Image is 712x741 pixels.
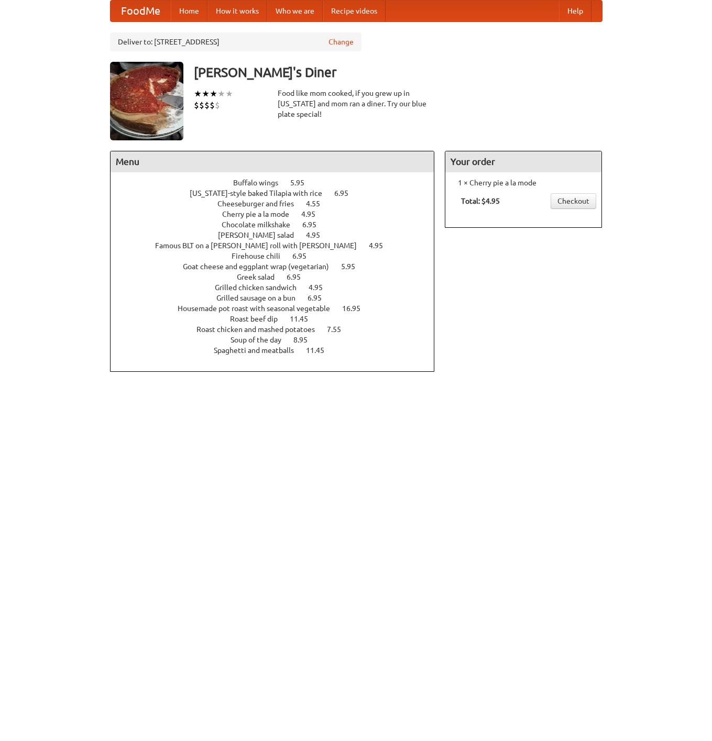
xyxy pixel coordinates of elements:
[155,241,402,250] a: Famous BLT on a [PERSON_NAME] roll with [PERSON_NAME] 4.95
[222,210,300,218] span: Cherry pie a la mode
[196,325,325,334] span: Roast chicken and mashed potatoes
[222,210,335,218] a: Cherry pie a la mode 4.95
[302,220,327,229] span: 6.95
[292,252,317,260] span: 6.95
[301,210,326,218] span: 4.95
[230,315,288,323] span: Roast beef dip
[110,32,362,51] div: Deliver to: [STREET_ADDRESS]
[210,88,217,99] li: ★
[210,99,215,111] li: $
[328,37,354,47] a: Change
[214,346,344,355] a: Spaghetti and meatballs 11.45
[267,1,323,21] a: Who we are
[287,273,311,281] span: 6.95
[334,189,359,197] span: 6.95
[110,62,183,140] img: angular.jpg
[215,99,220,111] li: $
[237,273,285,281] span: Greek salad
[309,283,333,292] span: 4.95
[559,1,591,21] a: Help
[194,62,603,83] h3: [PERSON_NAME]'s Diner
[445,151,601,172] h4: Your order
[308,294,332,302] span: 6.95
[225,88,233,99] li: ★
[217,200,304,208] span: Cheeseburger and fries
[178,304,341,313] span: Housemade pot roast with seasonal vegetable
[342,304,371,313] span: 16.95
[290,179,315,187] span: 5.95
[230,315,327,323] a: Roast beef dip 11.45
[171,1,207,21] a: Home
[323,1,386,21] a: Recipe videos
[231,336,327,344] a: Soup of the day 8.95
[202,88,210,99] li: ★
[218,231,304,239] span: [PERSON_NAME] salad
[369,241,393,250] span: 4.95
[231,336,292,344] span: Soup of the day
[111,1,171,21] a: FoodMe
[327,325,352,334] span: 7.55
[204,99,210,111] li: $
[199,99,204,111] li: $
[178,304,380,313] a: Housemade pot roast with seasonal vegetable 16.95
[233,179,289,187] span: Buffalo wings
[155,241,367,250] span: Famous BLT on a [PERSON_NAME] roll with [PERSON_NAME]
[233,179,324,187] a: Buffalo wings 5.95
[215,283,307,292] span: Grilled chicken sandwich
[217,200,339,208] a: Cheeseburger and fries 4.55
[196,325,360,334] a: Roast chicken and mashed potatoes 7.55
[451,178,596,188] li: 1 × Cherry pie a la mode
[216,294,341,302] a: Grilled sausage on a bun 6.95
[217,88,225,99] li: ★
[190,189,368,197] a: [US_STATE]-style baked Tilapia with rice 6.95
[207,1,267,21] a: How it works
[222,220,336,229] a: Chocolate milkshake 6.95
[306,346,335,355] span: 11.45
[183,262,339,271] span: Goat cheese and eggplant wrap (vegetarian)
[215,283,342,292] a: Grilled chicken sandwich 4.95
[341,262,366,271] span: 5.95
[278,88,435,119] div: Food like mom cooked, if you grew up in [US_STATE] and mom ran a diner. Try our blue plate special!
[232,252,291,260] span: Firehouse chili
[237,273,320,281] a: Greek salad 6.95
[293,336,318,344] span: 8.95
[461,197,500,205] b: Total: $4.95
[194,88,202,99] li: ★
[306,231,331,239] span: 4.95
[218,231,339,239] a: [PERSON_NAME] salad 4.95
[190,189,333,197] span: [US_STATE]-style baked Tilapia with rice
[306,200,331,208] span: 4.55
[214,346,304,355] span: Spaghetti and meatballs
[222,220,301,229] span: Chocolate milkshake
[194,99,199,111] li: $
[183,262,375,271] a: Goat cheese and eggplant wrap (vegetarian) 5.95
[111,151,434,172] h4: Menu
[290,315,319,323] span: 11.45
[551,193,596,209] a: Checkout
[232,252,326,260] a: Firehouse chili 6.95
[216,294,306,302] span: Grilled sausage on a bun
